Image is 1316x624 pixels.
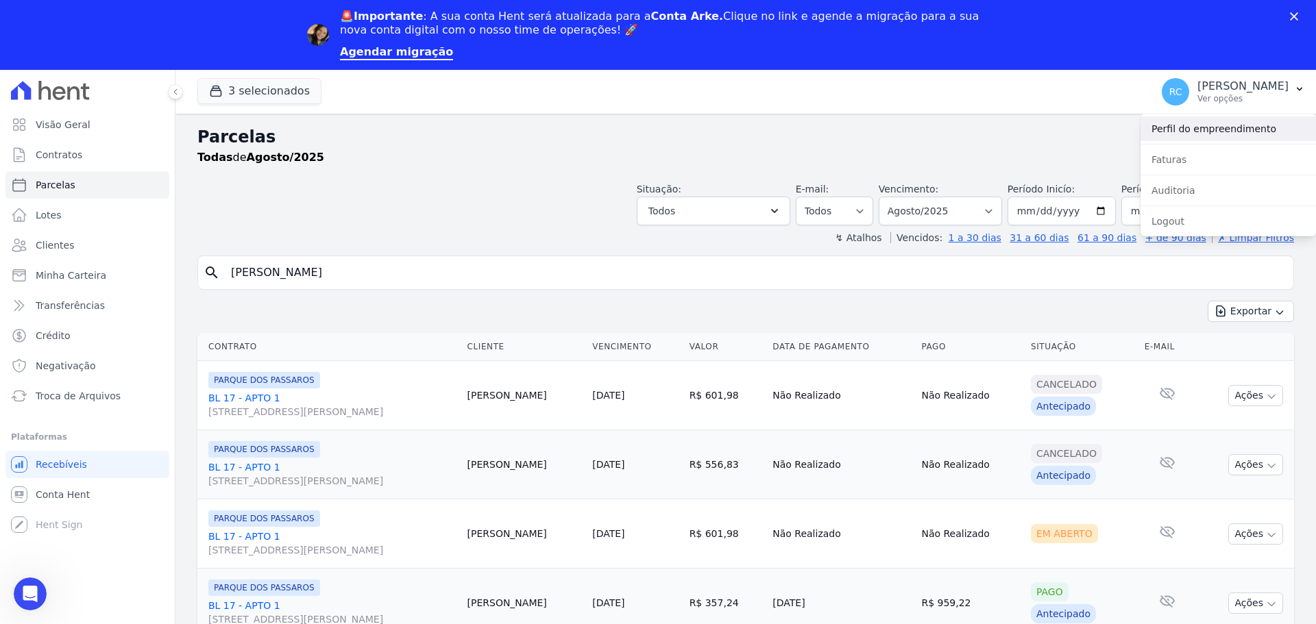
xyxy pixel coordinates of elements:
a: Negativação [5,352,169,379]
th: Valor [684,333,768,361]
span: [STREET_ADDRESS][PERSON_NAME] [208,474,456,488]
span: PARQUE DOS PASSAROS [208,372,320,388]
th: Vencimento [587,333,683,361]
td: [PERSON_NAME] [462,430,587,499]
div: Em Aberto [1031,524,1098,543]
td: Não Realizado [767,361,916,430]
a: Conta Hent [5,481,169,508]
span: Crédito [36,329,71,342]
label: ↯ Atalhos [835,232,881,243]
button: Exportar [1208,301,1294,322]
p: Ver opções [1197,93,1289,104]
button: 3 selecionados [197,78,321,104]
span: Recebíveis [36,458,87,471]
th: Data de Pagamento [767,333,916,361]
span: Todos [648,203,675,219]
span: [STREET_ADDRESS][PERSON_NAME] [208,543,456,557]
span: PARQUE DOS PASSAROS [208,441,320,458]
img: Profile image for Adriane [307,24,329,46]
a: Crédito [5,322,169,349]
a: Recebíveis [5,451,169,478]
a: Auditoria [1141,178,1316,203]
label: Período Inicío: [1008,184,1075,195]
a: Transferências [5,292,169,319]
td: R$ 556,83 [684,430,768,499]
a: [DATE] [592,459,624,470]
td: R$ 601,98 [684,361,768,430]
b: Conta Arke. [650,10,723,23]
strong: Todas [197,151,233,164]
span: PARQUE DOS PASSAROS [208,579,320,596]
div: Cancelado [1031,444,1102,463]
div: : A sua conta Hent será atualizada para a Clique no link e agende a migração para a sua nova cont... [340,10,987,37]
span: Contratos [36,148,82,162]
a: 1 a 30 dias [949,232,1001,243]
a: Troca de Arquivos [5,382,169,410]
p: de [197,149,324,166]
td: Não Realizado [916,430,1025,499]
a: 31 a 60 dias [1010,232,1069,243]
button: Ações [1228,592,1283,614]
iframe: Intercom live chat [14,577,47,610]
div: Antecipado [1031,604,1096,623]
label: Vencimento: [879,184,938,195]
p: [PERSON_NAME] [1197,79,1289,93]
i: search [204,264,220,281]
a: Clientes [5,232,169,259]
a: Contratos [5,141,169,169]
td: R$ 601,98 [684,499,768,569]
a: BL 17 - APTO 1[STREET_ADDRESS][PERSON_NAME] [208,460,456,488]
button: RC [PERSON_NAME] Ver opções [1151,73,1316,111]
a: Perfil do empreendimento [1141,116,1316,141]
a: Logout [1141,209,1316,234]
label: E-mail: [796,184,829,195]
span: Transferências [36,299,105,312]
span: PARQUE DOS PASSAROS [208,510,320,527]
label: Situação: [637,184,681,195]
a: Faturas [1141,147,1316,172]
div: Plataformas [11,429,164,445]
span: [STREET_ADDRESS][PERSON_NAME] [208,405,456,419]
label: Período Fim: [1121,182,1230,197]
div: Antecipado [1031,466,1096,485]
h2: Parcelas [197,125,1294,149]
td: Não Realizado [916,499,1025,569]
label: Vencidos: [890,232,942,243]
a: BL 17 - APTO 1[STREET_ADDRESS][PERSON_NAME] [208,391,456,419]
span: Lotes [36,208,62,222]
th: Cliente [462,333,587,361]
a: Parcelas [5,171,169,199]
span: Clientes [36,238,74,252]
div: Fechar [1290,12,1304,21]
span: Minha Carteira [36,269,106,282]
a: Minha Carteira [5,262,169,289]
td: [PERSON_NAME] [462,361,587,430]
a: ✗ Limpar Filtros [1212,232,1294,243]
div: Cancelado [1031,375,1102,394]
td: Não Realizado [767,430,916,499]
a: BL 17 - APTO 1[STREET_ADDRESS][PERSON_NAME] [208,529,456,557]
a: Visão Geral [5,111,169,138]
b: 🚨Importante [340,10,423,23]
th: E-mail [1139,333,1196,361]
button: Ações [1228,523,1283,545]
div: Pago [1031,582,1069,601]
td: Não Realizado [916,361,1025,430]
strong: Agosto/2025 [247,151,324,164]
span: RC [1169,87,1182,97]
a: 61 a 90 dias [1077,232,1136,243]
span: Troca de Arquivos [36,389,121,403]
div: Antecipado [1031,397,1096,416]
a: Lotes [5,201,169,229]
a: [DATE] [592,597,624,608]
th: Contrato [197,333,462,361]
span: Negativação [36,359,96,373]
a: [DATE] [592,390,624,401]
button: Ações [1228,454,1283,475]
input: Buscar por nome do lote ou do cliente [223,259,1288,286]
td: [PERSON_NAME] [462,499,587,569]
th: Pago [916,333,1025,361]
a: + de 90 dias [1145,232,1206,243]
a: [DATE] [592,528,624,539]
td: Não Realizado [767,499,916,569]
